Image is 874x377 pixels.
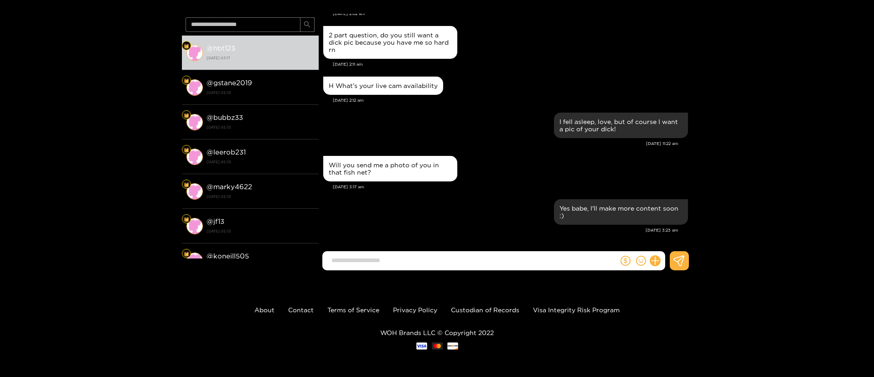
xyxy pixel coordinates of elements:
strong: [DATE] 05:35 [207,227,314,235]
img: Fan Level [184,113,189,118]
div: [DATE] 2:11 am [333,61,688,67]
div: Sep. 18, 3:23 am [554,199,688,225]
strong: @ gstane2019 [207,79,252,87]
a: Terms of Service [327,306,379,313]
div: [DATE] 11:22 am [323,140,678,147]
img: conversation [186,218,203,234]
img: Fan Level [184,182,189,187]
strong: @ koneill505 [207,252,249,260]
img: Fan Level [184,251,189,257]
img: conversation [186,114,203,130]
div: Will you send me a photo of you in that fish net? [329,161,452,176]
strong: [DATE] 05:35 [207,123,314,131]
a: Custodian of Records [451,306,519,313]
span: dollar [621,256,631,266]
div: Sep. 15, 2:11 am [323,26,457,59]
div: Sep. 15, 11:22 am [554,113,688,138]
strong: [DATE] 05:35 [207,158,314,166]
div: Yes babe, I'll make more content soon :) [559,205,683,219]
div: [DATE] 3:23 am [323,227,678,233]
strong: @ bubbz33 [207,114,243,121]
div: 2 part question, do you still want a dick pic because you have me so hard rn [329,31,452,53]
div: Sep. 15, 2:12 am [323,77,443,95]
span: smile [636,256,646,266]
div: [DATE] 2:12 am [333,97,688,103]
a: Visa Integrity Risk Program [533,306,620,313]
img: Fan Level [184,217,189,222]
strong: [DATE] 03:17 [207,54,314,62]
div: H What’s your live cam availability [329,82,438,89]
img: Fan Level [184,78,189,83]
img: conversation [186,79,203,96]
strong: @ marky4622 [207,183,252,191]
a: Privacy Policy [393,306,437,313]
div: I fell asleep, love, but of course I want a pic of your dick! [559,118,683,133]
strong: @ leerob231 [207,148,246,156]
strong: [DATE] 05:35 [207,88,314,97]
img: Fan Level [184,43,189,49]
img: conversation [186,253,203,269]
img: Fan Level [184,147,189,153]
a: Contact [288,306,314,313]
div: Sep. 18, 3:17 am [323,156,457,181]
button: search [300,17,315,32]
img: conversation [186,149,203,165]
strong: [DATE] 05:35 [207,192,314,201]
a: About [254,306,274,313]
strong: @ hbt123 [207,44,235,52]
div: [DATE] 2:02 am [333,10,688,17]
button: dollar [619,254,632,268]
div: [DATE] 3:17 am [333,184,688,190]
img: conversation [186,183,203,200]
img: conversation [186,45,203,61]
strong: @ jf13 [207,217,224,225]
span: search [304,21,310,29]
